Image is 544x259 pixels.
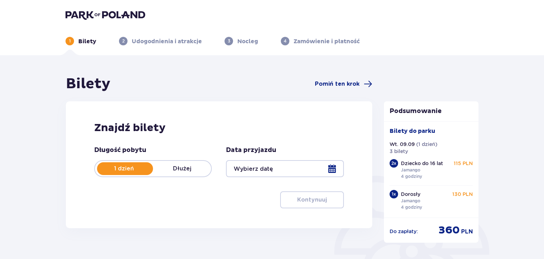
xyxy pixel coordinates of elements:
div: 2 x [390,159,398,168]
div: 1 x [390,190,398,198]
img: Park of Poland logo [66,10,145,20]
p: Dorosły [401,191,420,198]
p: 3 [228,38,230,44]
p: 3 bilety [390,148,408,155]
p: 4 godziny [401,173,422,180]
p: Bilety do parku [390,127,435,135]
p: Długość pobytu [94,146,146,154]
p: 1 [69,38,71,44]
p: Dłużej [153,165,211,173]
p: Kontynuuj [297,196,327,204]
p: 130 PLN [452,191,473,198]
p: PLN [461,228,473,236]
button: Kontynuuj [280,191,344,208]
a: Pomiń ten krok [315,80,372,88]
p: Udogodnienia i atrakcje [132,38,202,45]
p: Zamówienie i płatność [294,38,360,45]
h1: Bilety [66,75,110,93]
p: Wt. 09.09 [390,141,415,148]
p: Podsumowanie [384,107,479,116]
p: Dziecko do 16 lat [401,160,443,167]
p: Do zapłaty : [390,228,418,235]
p: ( 1 dzień ) [416,141,437,148]
p: 4 [284,38,287,44]
p: 115 PLN [454,160,473,167]
p: 2 [122,38,125,44]
span: Pomiń ten krok [315,80,359,88]
p: Jamango [401,198,420,204]
p: Nocleg [237,38,258,45]
p: Jamango [401,167,420,173]
p: 1 dzień [95,165,153,173]
p: 4 godziny [401,204,422,210]
p: Data przyjazdu [226,146,276,154]
p: Bilety [78,38,96,45]
h2: Znajdź bilety [94,121,344,135]
p: 360 [438,224,460,237]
